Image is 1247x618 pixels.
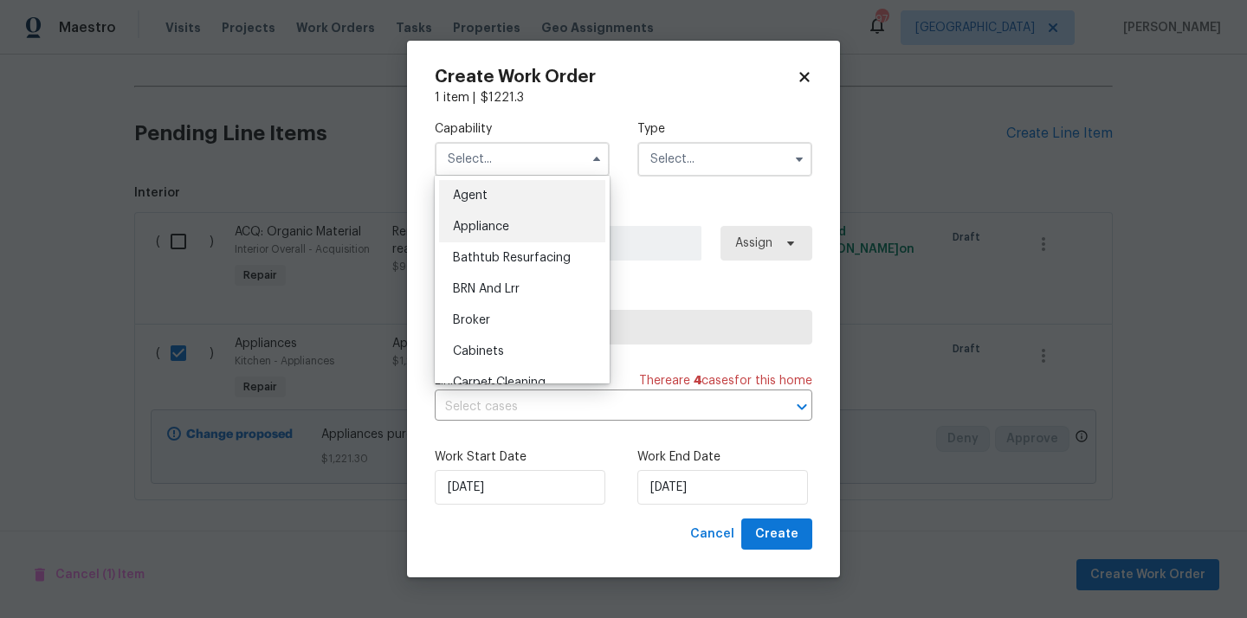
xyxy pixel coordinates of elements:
[435,120,610,138] label: Capability
[741,518,812,550] button: Create
[435,204,812,222] label: Work Order Manager
[435,394,764,421] input: Select cases
[694,375,701,387] span: 4
[453,314,490,326] span: Broker
[435,288,812,306] label: Trade Partner
[637,470,808,505] input: M/D/YYYY
[453,377,546,389] span: Carpet Cleaning
[637,120,812,138] label: Type
[690,524,734,545] span: Cancel
[435,470,605,505] input: M/D/YYYY
[435,68,797,86] h2: Create Work Order
[435,89,812,106] div: 1 item |
[637,448,812,466] label: Work End Date
[435,142,610,177] input: Select...
[683,518,741,550] button: Cancel
[453,221,509,233] span: Appliance
[453,190,488,202] span: Agent
[449,319,798,336] span: Select trade partner
[481,92,524,104] span: $ 1221.3
[755,524,798,545] span: Create
[790,395,814,419] button: Open
[789,149,810,170] button: Show options
[586,149,607,170] button: Hide options
[453,283,520,295] span: BRN And Lrr
[639,372,812,389] span: There are case s for this home
[637,142,812,177] input: Select...
[435,448,610,466] label: Work Start Date
[453,252,571,264] span: Bathtub Resurfacing
[453,345,504,357] span: Cabinets
[735,235,772,252] span: Assign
